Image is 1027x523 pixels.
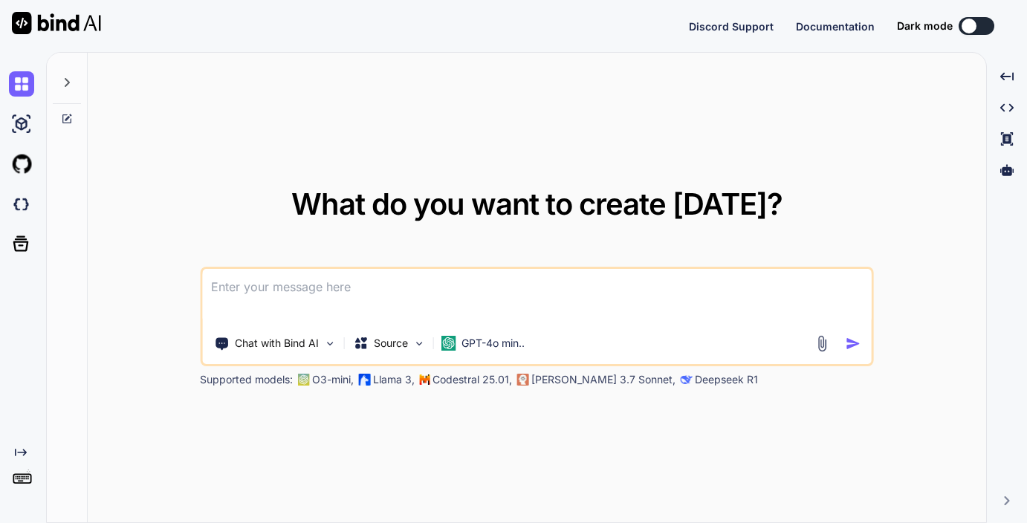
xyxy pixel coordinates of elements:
span: Documentation [796,20,875,33]
img: claude [516,374,528,386]
span: Dark mode [897,19,953,33]
p: Supported models: [200,372,293,387]
p: GPT-4o min.. [461,336,525,351]
img: darkCloudIdeIcon [9,192,34,217]
img: Bind AI [12,12,101,34]
img: GPT-4 [297,374,309,386]
p: [PERSON_NAME] 3.7 Sonnet, [531,372,676,387]
img: Pick Tools [323,337,336,350]
p: Deepseek R1 [695,372,758,387]
img: githubLight [9,152,34,177]
button: Discord Support [689,19,774,34]
img: Llama2 [358,374,370,386]
p: Codestral 25.01, [432,372,512,387]
button: Documentation [796,19,875,34]
img: chat [9,71,34,97]
span: Discord Support [689,20,774,33]
p: Llama 3, [373,372,415,387]
p: Chat with Bind AI [235,336,319,351]
span: What do you want to create [DATE]? [291,186,783,222]
img: claude [680,374,692,386]
img: icon [846,336,861,351]
img: Pick Models [412,337,425,350]
img: GPT-4o mini [441,336,456,351]
img: attachment [814,335,831,352]
img: Mistral-AI [419,374,430,385]
p: O3-mini, [312,372,354,387]
img: ai-studio [9,111,34,137]
p: Source [374,336,408,351]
